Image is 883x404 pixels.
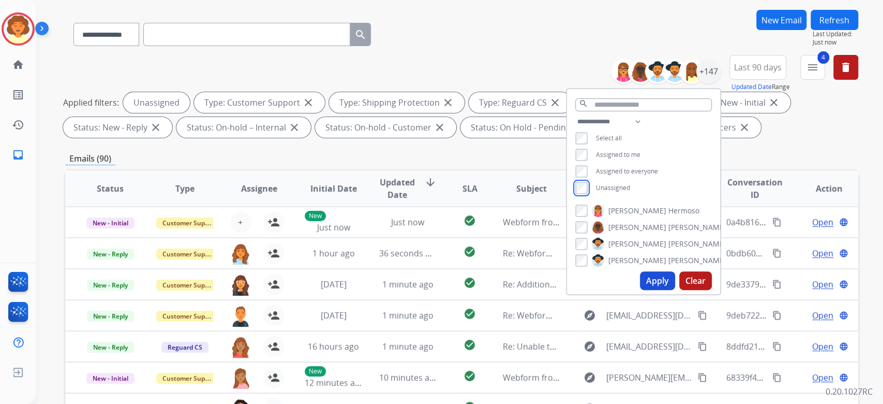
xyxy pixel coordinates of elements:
[4,15,33,44] img: avatar
[731,82,790,91] span: Range
[391,217,424,228] span: Just now
[230,274,251,296] img: agent-avatar
[734,65,782,69] span: Last 90 days
[503,248,751,259] span: Re: Webform from [EMAIL_ADDRESS][DOMAIN_NAME] on [DATE]
[12,149,24,161] mat-icon: inbox
[176,117,311,138] div: Status: On-hold – Internal
[812,216,833,228] span: Open
[156,280,223,291] span: Customer Support
[97,182,124,195] span: Status
[175,182,194,195] span: Type
[812,309,833,322] span: Open
[503,372,801,383] span: Webform from [PERSON_NAME][EMAIL_ADDRESS][DOMAIN_NAME] on [DATE]
[606,309,692,322] span: [EMAIL_ADDRESS][DOMAIN_NAME]
[305,377,365,388] span: 12 minutes ago
[681,92,790,113] div: Status: New - Initial
[596,134,622,142] span: Select all
[354,28,367,41] mat-icon: search
[230,212,251,233] button: +
[379,372,439,383] span: 10 minutes ago
[839,311,848,320] mat-icon: language
[433,121,446,134] mat-icon: close
[679,271,712,290] button: Clear
[813,30,858,38] span: Last Updated:
[729,55,786,80] button: Last 90 days
[772,249,782,258] mat-icon: content_copy
[230,367,251,389] img: agent-avatar
[596,150,640,159] span: Assigned to me
[462,182,477,195] span: SLA
[839,280,848,289] mat-icon: language
[772,218,782,227] mat-icon: content_copy
[812,247,833,259] span: Open
[839,342,848,351] mat-icon: language
[812,340,833,353] span: Open
[149,121,162,134] mat-icon: close
[288,121,301,134] mat-icon: close
[813,38,858,47] span: Just now
[806,61,819,74] mat-icon: menu
[772,280,782,289] mat-icon: content_copy
[839,249,848,258] mat-icon: language
[86,373,134,384] span: New - Initial
[12,119,24,131] mat-icon: history
[469,92,572,113] div: Type: Reguard CS
[698,311,707,320] mat-icon: content_copy
[596,167,658,176] span: Assigned to everyone
[738,121,751,134] mat-icon: close
[731,83,772,91] button: Updated Date
[840,61,852,74] mat-icon: delete
[156,218,223,228] span: Customer Support
[579,99,588,108] mat-icon: search
[812,278,833,291] span: Open
[608,222,666,233] span: [PERSON_NAME]
[442,96,454,109] mat-icon: close
[312,248,354,259] span: 1 hour ago
[463,308,476,320] mat-icon: check_circle
[267,247,280,259] mat-icon: person_add
[63,96,119,109] p: Applied filters:
[156,311,223,322] span: Customer Support
[379,248,440,259] span: 36 seconds ago
[320,310,346,321] span: [DATE]
[503,341,601,352] span: Re: Unable to File a Claim
[726,176,783,201] span: Conversation ID
[503,217,737,228] span: Webform from [EMAIL_ADDRESS][DOMAIN_NAME] on [DATE]
[668,206,699,216] span: Hermoso
[302,96,315,109] mat-icon: close
[817,51,829,64] span: 4
[583,309,596,322] mat-icon: explore
[87,280,134,291] span: New - Reply
[230,243,251,265] img: agent-avatar
[463,370,476,382] mat-icon: check_circle
[463,339,476,351] mat-icon: check_circle
[238,216,243,228] span: +
[668,222,726,233] span: [PERSON_NAME]
[65,152,115,165] p: Emails (90)
[194,92,325,113] div: Type: Customer Support
[549,96,561,109] mat-icon: close
[382,341,433,352] span: 1 minute ago
[668,255,726,266] span: [PERSON_NAME]
[460,117,618,138] div: Status: On Hold - Pending Parts
[696,59,721,84] div: +147
[784,170,858,207] th: Action
[463,246,476,258] mat-icon: check_circle
[241,182,277,195] span: Assignee
[800,55,825,80] button: 4
[12,89,24,101] mat-icon: list_alt
[86,218,134,228] span: New - Initial
[379,176,416,201] span: Updated Date
[463,277,476,289] mat-icon: check_circle
[756,10,806,30] button: New Email
[320,279,346,290] span: [DATE]
[463,214,476,227] mat-icon: check_circle
[698,342,707,351] mat-icon: content_copy
[382,310,433,321] span: 1 minute ago
[317,222,350,233] span: Just now
[12,59,24,71] mat-icon: home
[698,373,707,382] mat-icon: content_copy
[596,183,630,192] span: Unassigned
[305,211,326,221] p: New
[161,342,208,353] span: Reguard CS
